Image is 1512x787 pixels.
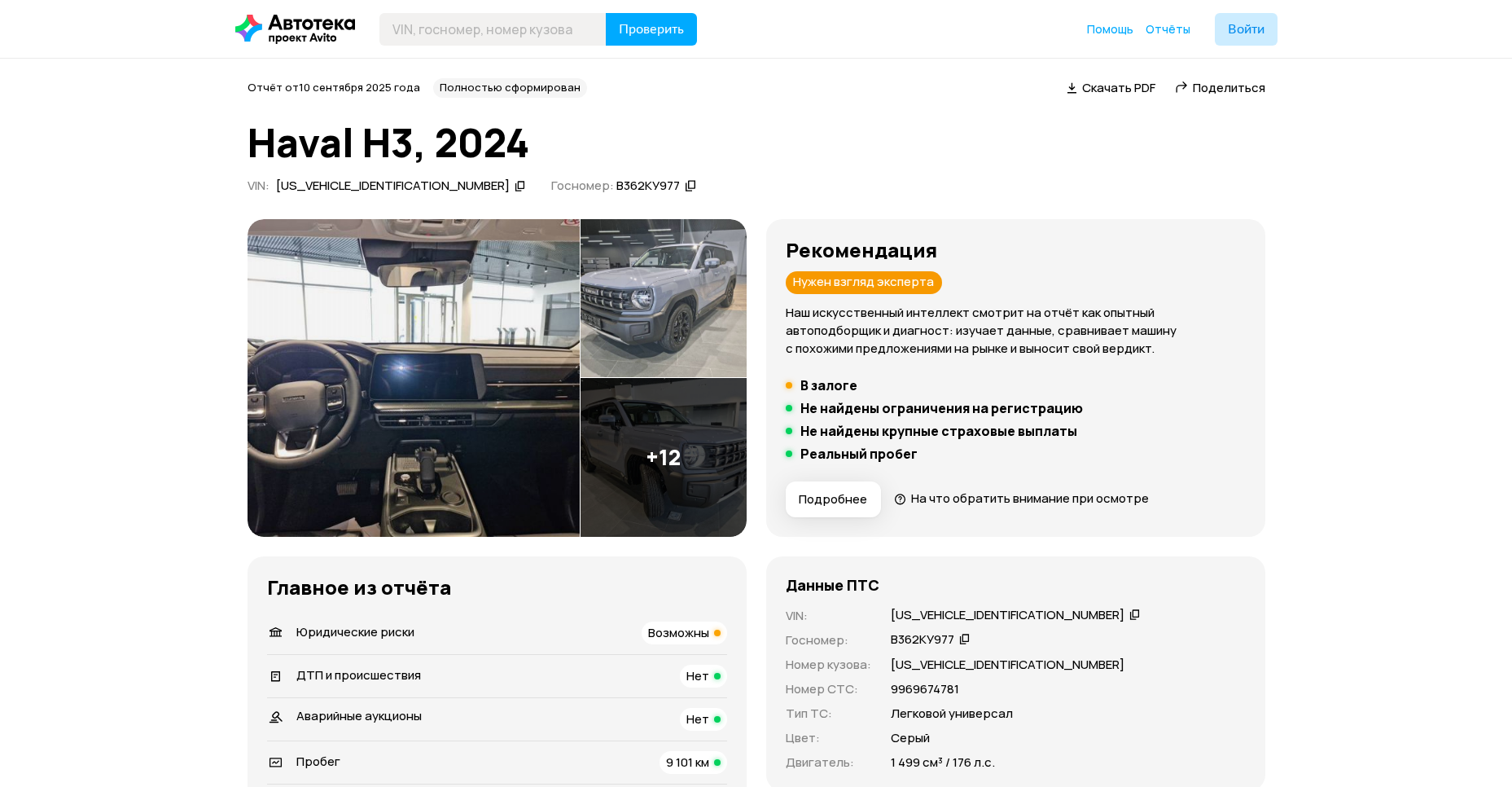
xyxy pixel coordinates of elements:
[1087,21,1133,37] span: Помощь
[786,631,871,649] p: Госномер :
[1215,13,1278,46] button: Войти
[248,177,270,194] span: VIN :
[276,178,510,195] div: [US_VEHICLE_IDENTIFICATION_NUMBER]
[267,576,727,599] h3: Главное из отчёта
[433,78,587,98] div: Полностью сформирован
[891,754,995,772] p: 1 499 см³ / 176 л.с.
[786,576,879,594] h4: Данные ПТС
[911,490,1149,507] span: На что обратить внимание при осмотре
[1193,79,1265,96] span: Поделиться
[1146,21,1190,37] span: Отчёты
[248,121,1265,165] h1: Haval H3, 2024
[786,271,942,294] div: Нужен взгляд эксперта
[666,754,709,771] span: 9 101 км
[786,729,871,747] p: Цвет :
[891,680,959,698] p: 9969674781
[296,666,421,684] span: ДТП и происшествия
[891,705,1013,723] p: Легковой универсал
[1228,23,1264,36] span: Войти
[786,656,871,674] p: Номер кузова :
[891,656,1124,674] p: [US_VEHICLE_IDENTIFICATION_NUMBER]
[800,446,918,462] h5: Реальный пробег
[1175,79,1265,96] a: Поделиться
[894,490,1150,507] a: На что обратить внимание при осмотре
[1146,21,1190,37] a: Отчёты
[248,80,420,95] span: Отчёт от 10 сентября 2025 года
[786,607,871,625] p: VIN :
[296,623,414,640] span: Юридические риски
[606,13,697,46] button: Проверить
[786,481,881,517] button: Подробнее
[799,491,867,508] span: Подробнее
[616,178,680,195] div: В362КУ977
[648,624,709,641] span: Возможны
[786,680,871,698] p: Номер СТС :
[786,754,871,772] p: Двигатель :
[686,710,709,728] span: Нет
[1082,79,1155,96] span: Скачать PDF
[551,177,614,194] span: Госномер:
[379,13,607,46] input: VIN, госномер, номер кузова
[891,631,954,649] div: В362КУ977
[619,23,684,36] span: Проверить
[800,423,1077,439] h5: Не найдены крупные страховые выплаты
[296,707,422,724] span: Аварийные аукционы
[1067,79,1155,96] a: Скачать PDF
[786,705,871,723] p: Тип ТС :
[1087,21,1133,37] a: Помощь
[786,304,1246,358] p: Наш искусственный интеллект смотрит на отчёт как опытный автоподборщик и диагност: изучает данные...
[891,729,930,747] p: Серый
[686,667,709,684] span: Нет
[800,377,857,393] h5: В залоге
[786,239,1246,262] h3: Рекомендация
[800,400,1083,416] h5: Не найдены ограничения на регистрацию
[891,607,1124,624] div: [US_VEHICLE_IDENTIFICATION_NUMBER]
[296,753,340,770] span: Пробег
